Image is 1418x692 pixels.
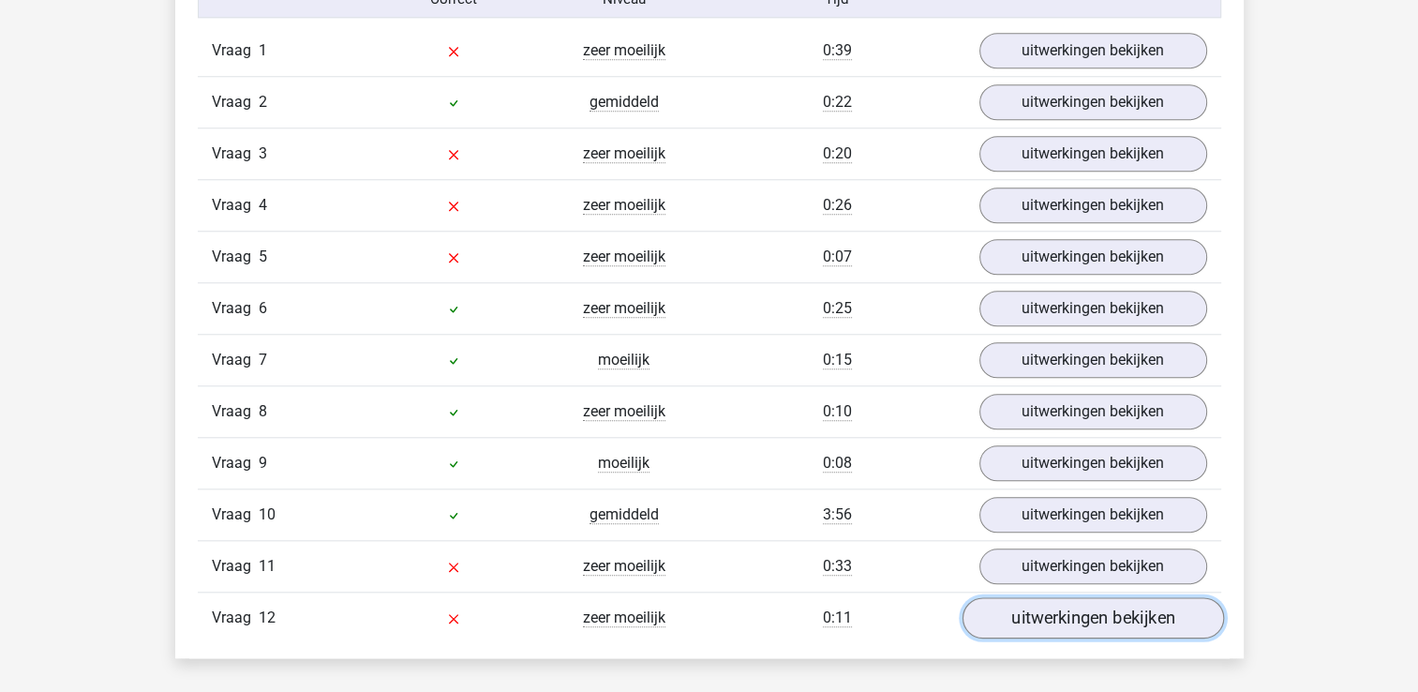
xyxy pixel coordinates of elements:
span: zeer moeilijk [583,41,665,60]
span: 2 [259,93,267,111]
span: 10 [259,505,276,523]
span: 0:26 [823,196,852,215]
span: Vraag [212,555,259,578]
span: 0:20 [823,144,852,163]
span: 9 [259,454,267,472]
a: uitwerkingen bekijken [979,342,1207,378]
span: 12 [259,609,276,626]
span: zeer moeilijk [583,557,665,576]
span: Vraag [212,297,259,320]
span: 3 [259,144,267,162]
a: uitwerkingen bekijken [979,445,1207,481]
span: zeer moeilijk [583,144,665,163]
a: uitwerkingen bekijken [979,497,1207,533]
span: 5 [259,248,267,265]
span: moeilijk [598,351,649,369]
span: 0:25 [823,299,852,318]
span: zeer moeilijk [583,299,665,318]
a: uitwerkingen bekijken [979,33,1207,68]
a: uitwerkingen bekijken [979,136,1207,172]
span: Vraag [212,504,259,526]
span: 4 [259,196,267,214]
a: uitwerkingen bekijken [979,84,1207,120]
span: 11 [259,557,276,575]
span: Vraag [212,91,259,113]
a: uitwerkingen bekijken [979,239,1207,275]
span: Vraag [212,400,259,423]
span: zeer moeilijk [583,609,665,627]
span: Vraag [212,452,259,474]
span: 6 [259,299,267,317]
span: 3:56 [823,505,852,524]
span: 8 [259,402,267,420]
span: 1 [259,41,267,59]
span: zeer moeilijk [583,248,665,266]
span: 0:07 [823,248,852,266]
span: Vraag [212,194,259,217]
span: 0:15 [823,351,852,369]
span: 0:22 [823,93,852,112]
span: gemiddeld [590,93,659,112]
span: Vraag [212,246,259,268]
span: moeilijk [598,454,649,473]
span: gemiddeld [590,505,659,524]
a: uitwerkingen bekijken [962,598,1223,639]
span: 0:11 [823,609,852,627]
span: Vraag [212,143,259,165]
span: Vraag [212,39,259,62]
a: uitwerkingen bekijken [979,394,1207,429]
span: Vraag [212,349,259,371]
span: 0:33 [823,557,852,576]
a: uitwerkingen bekijken [979,549,1207,584]
span: zeer moeilijk [583,402,665,421]
span: zeer moeilijk [583,196,665,215]
span: 0:39 [823,41,852,60]
span: Vraag [212,607,259,629]
a: uitwerkingen bekijken [979,291,1207,326]
span: 0:08 [823,454,852,473]
a: uitwerkingen bekijken [979,188,1207,223]
span: 7 [259,351,267,369]
span: 0:10 [823,402,852,421]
